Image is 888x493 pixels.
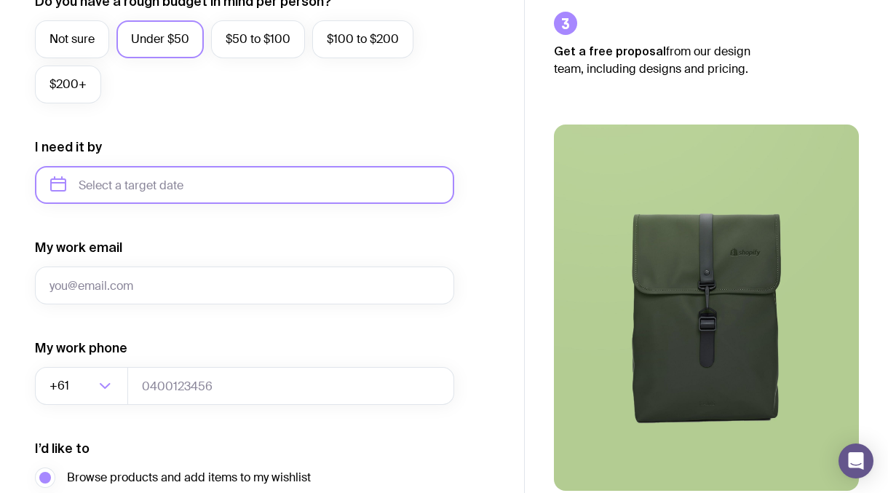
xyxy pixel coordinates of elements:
[35,66,101,103] label: $200+
[35,440,90,457] label: I’d like to
[35,339,127,357] label: My work phone
[49,367,72,405] span: +61
[839,443,873,478] div: Open Intercom Messenger
[35,166,454,204] input: Select a target date
[35,367,128,405] div: Search for option
[312,20,413,58] label: $100 to $200
[554,44,666,58] strong: Get a free proposal
[554,42,772,78] p: from our design team, including designs and pricing.
[67,469,311,486] span: Browse products and add items to my wishlist
[35,20,109,58] label: Not sure
[211,20,305,58] label: $50 to $100
[72,367,95,405] input: Search for option
[116,20,204,58] label: Under $50
[35,138,102,156] label: I need it by
[127,367,454,405] input: 0400123456
[35,239,122,256] label: My work email
[35,267,454,304] input: you@email.com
